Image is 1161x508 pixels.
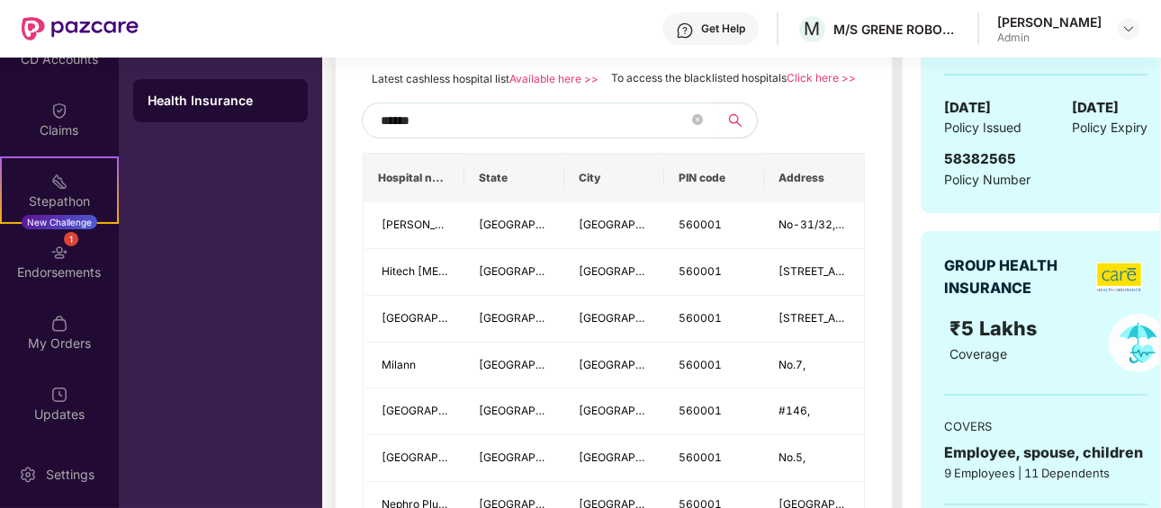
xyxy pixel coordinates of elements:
[2,192,117,210] div: Stepathon
[1096,263,1142,292] img: insurerLogo
[778,404,810,417] span: #146,
[713,113,757,128] span: search
[679,450,722,464] span: 560001
[764,249,864,296] td: 6/7,Cresent Road Cross,Kumara Park East,
[944,441,1147,464] div: Employee, spouse, children
[701,22,745,36] div: Get Help
[944,417,1147,435] div: COVERS
[805,18,821,40] span: M
[372,72,509,85] span: Latest cashless hospital list
[50,102,68,120] img: svg+xml;base64,PHN2ZyBpZD0iQ2xhaW0iIHhtbG5zPSJodHRwOi8vd3d3LnczLm9yZy8yMDAwL3N2ZyIgd2lkdGg9IjIwIi...
[944,464,1147,482] div: 9 Employees | 11 Dependents
[679,218,722,231] span: 560001
[692,114,703,125] span: close-circle
[944,118,1021,138] span: Policy Issued
[382,311,494,325] span: [GEOGRAPHIC_DATA]
[382,264,620,278] span: Hitech [MEDICAL_DATA][GEOGRAPHIC_DATA]
[997,31,1102,45] div: Admin
[679,264,722,278] span: 560001
[464,296,564,343] td: Karnataka
[764,296,864,343] td: No-17/1, Arunachalm Mudaliar Road,
[50,173,68,191] img: svg+xml;base64,PHN2ZyB4bWxucz0iaHR0cDovL3d3dy53My5vcmcvMjAwMC9zdmciIHdpZHRoPSIyMSIgaGVpZ2h0PSIyMC...
[778,450,805,464] span: No.5,
[764,202,864,249] td: No-31/32,Mallige Premises
[679,358,722,371] span: 560001
[479,450,591,464] span: [GEOGRAPHIC_DATA]
[611,71,787,85] span: To access the blacklisted hospitals
[464,388,564,435] td: Karnataka
[944,97,991,119] span: [DATE]
[778,218,922,231] span: No-31/32,Mallige Premises
[1072,97,1119,119] span: [DATE]
[764,388,864,435] td: #146,
[676,22,694,40] img: svg+xml;base64,PHN2ZyBpZD0iSGVscC0zMngzMiIgeG1sbnM9Imh0dHA6Ly93d3cudzMub3JnLzIwMDAvc3ZnIiB3aWR0aD...
[579,404,691,417] span: [GEOGRAPHIC_DATA]
[364,388,463,435] td: Sparsh Hospital For Advanced Surgeries-Infantry Road
[564,249,664,296] td: Bengaluru
[579,358,691,371] span: [GEOGRAPHIC_DATA]
[64,232,78,246] div: 1
[464,154,564,202] th: State
[778,358,805,371] span: No.7,
[679,311,722,325] span: 560001
[949,346,1007,361] span: Coverage
[564,343,664,389] td: Bengaluru
[382,358,416,371] span: Milann
[692,112,703,129] span: close-circle
[464,435,564,482] td: Karnataka
[949,316,1042,340] span: ₹5 Lakhs
[479,404,591,417] span: [GEOGRAPHIC_DATA]
[944,254,1090,299] div: GROUP HEALTH INSURANCE
[944,172,1030,187] span: Policy Number
[364,343,463,389] td: Milann
[40,466,100,484] div: Settings
[579,218,691,231] span: [GEOGRAPHIC_DATA]
[713,102,758,138] button: search
[833,21,959,38] div: M/S GRENE ROBOTICS INDIA PVT LIMITED
[382,218,586,231] span: [PERSON_NAME] Heart Care Centre Llp
[50,315,68,333] img: svg+xml;base64,PHN2ZyBpZD0iTXlfT3JkZXJzIiBkYXRhLW5hbWU9Ik15IE9yZGVycyIgeG1sbnM9Imh0dHA6Ly93d3cudz...
[764,343,864,389] td: No.7,
[787,71,856,85] a: Click here >>
[764,435,864,482] td: No.5,
[479,311,591,325] span: [GEOGRAPHIC_DATA]
[19,466,37,484] img: svg+xml;base64,PHN2ZyBpZD0iU2V0dGluZy0yMHgyMCIgeG1sbnM9Imh0dHA6Ly93d3cudzMub3JnLzIwMDAvc3ZnIiB3aW...
[564,296,664,343] td: Bengaluru
[464,249,564,296] td: Karnataka
[364,249,463,296] td: Hitech Kidney Stone Hospital
[148,92,293,110] div: Health Insurance
[778,264,886,278] span: [STREET_ADDRESS],
[509,72,598,85] a: Available here >>
[579,311,691,325] span: [GEOGRAPHIC_DATA]
[22,17,139,40] img: New Pazcare Logo
[364,202,463,249] td: Tathagat Heart Care Centre Llp
[364,154,463,202] th: Hospital name
[1121,22,1136,36] img: svg+xml;base64,PHN2ZyBpZD0iRHJvcGRvd24tMzJ4MzIiIHhtbG5zPSJodHRwOi8vd3d3LnczLm9yZy8yMDAwL3N2ZyIgd2...
[944,150,1016,167] span: 58382565
[464,343,564,389] td: Karnataka
[764,154,864,202] th: Address
[378,171,449,185] span: Hospital name
[664,154,764,202] th: PIN code
[22,215,97,229] div: New Challenge
[579,264,691,278] span: [GEOGRAPHIC_DATA]
[564,154,664,202] th: City
[50,386,68,404] img: svg+xml;base64,PHN2ZyBpZD0iVXBkYXRlZCIgeG1sbnM9Imh0dHA6Ly93d3cudzMub3JnLzIwMDAvc3ZnIiB3aWR0aD0iMj...
[997,13,1102,31] div: [PERSON_NAME]
[479,264,591,278] span: [GEOGRAPHIC_DATA]
[1072,118,1147,138] span: Policy Expiry
[50,244,68,262] img: svg+xml;base64,PHN2ZyBpZD0iRW5kb3JzZW1lbnRzIiB4bWxucz0iaHR0cDovL3d3dy53My5vcmcvMjAwMC9zdmciIHdpZH...
[778,171,850,185] span: Address
[564,388,664,435] td: Bengaluru
[564,202,664,249] td: Bengaluru
[679,404,722,417] span: 560001
[479,358,591,371] span: [GEOGRAPHIC_DATA]
[579,450,691,464] span: [GEOGRAPHIC_DATA]
[364,296,463,343] td: Medic Star Hospital
[479,218,591,231] span: [GEOGRAPHIC_DATA]
[778,311,976,325] span: [STREET_ADDRESS][PERSON_NAME],
[364,435,463,482] td: St.Martha'S Hospital
[382,450,494,464] span: [GEOGRAPHIC_DATA]
[382,404,696,417] span: [GEOGRAPHIC_DATA] For Advanced Surgeries-Infantry Road
[564,435,664,482] td: Bengaluru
